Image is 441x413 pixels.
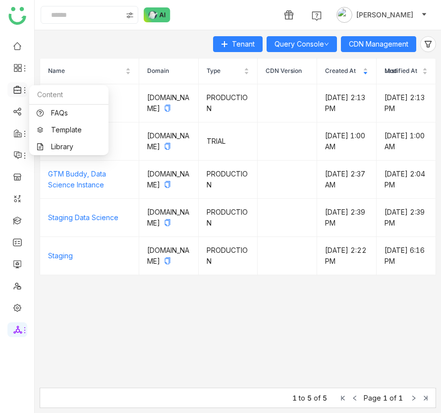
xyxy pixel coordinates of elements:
[377,199,436,237] td: [DATE] 2:39 PM
[389,394,396,402] span: of
[267,36,337,52] button: Query Console
[199,84,258,122] td: PRODUCTION
[383,394,387,402] span: 1
[139,59,199,84] th: Domain
[48,170,106,189] a: GTM Buddy, Data Science Instance
[377,237,436,275] td: [DATE] 6:16 PM
[258,59,317,84] th: CDN Version
[356,9,413,20] span: [PERSON_NAME]
[126,11,134,19] img: search-type.svg
[199,122,258,161] td: TRIAL
[317,84,377,122] td: [DATE] 2:13 PM
[37,110,101,117] a: FAQs
[307,394,312,402] span: 5
[364,394,381,402] span: Page
[37,126,101,133] a: Template
[199,161,258,199] td: PRODUCTION
[48,213,118,222] a: Staging Data Science
[377,84,436,122] td: [DATE] 2:13 PM
[334,7,429,23] button: [PERSON_NAME]
[377,122,436,161] td: [DATE] 1:00 AM
[317,237,377,275] td: [DATE] 2:22 PM
[37,143,101,150] a: Library
[232,39,255,50] span: Tenant
[144,7,170,22] img: ask-buddy-normal.svg
[275,40,329,48] a: Query Console
[213,36,263,52] button: Tenant
[147,207,190,229] p: [DOMAIN_NAME]
[336,7,352,23] img: avatar
[299,394,305,402] span: to
[377,161,436,199] td: [DATE] 2:04 PM
[349,39,408,50] span: CDN Management
[199,237,258,275] td: PRODUCTION
[341,36,416,52] button: CDN Management
[292,394,297,402] span: 1
[147,245,190,267] p: [DOMAIN_NAME]
[314,394,321,402] span: of
[48,251,73,260] a: Staging
[398,394,403,402] span: 1
[317,161,377,199] td: [DATE] 2:37 AM
[29,85,109,105] div: Content
[8,7,26,25] img: logo
[317,199,377,237] td: [DATE] 2:39 PM
[199,199,258,237] td: PRODUCTION
[317,122,377,161] td: [DATE] 1:00 AM
[323,394,327,402] span: 5
[147,169,190,190] p: [DOMAIN_NAME]
[147,130,190,152] p: [DOMAIN_NAME]
[147,92,190,114] p: [DOMAIN_NAME]
[312,11,322,21] img: help.svg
